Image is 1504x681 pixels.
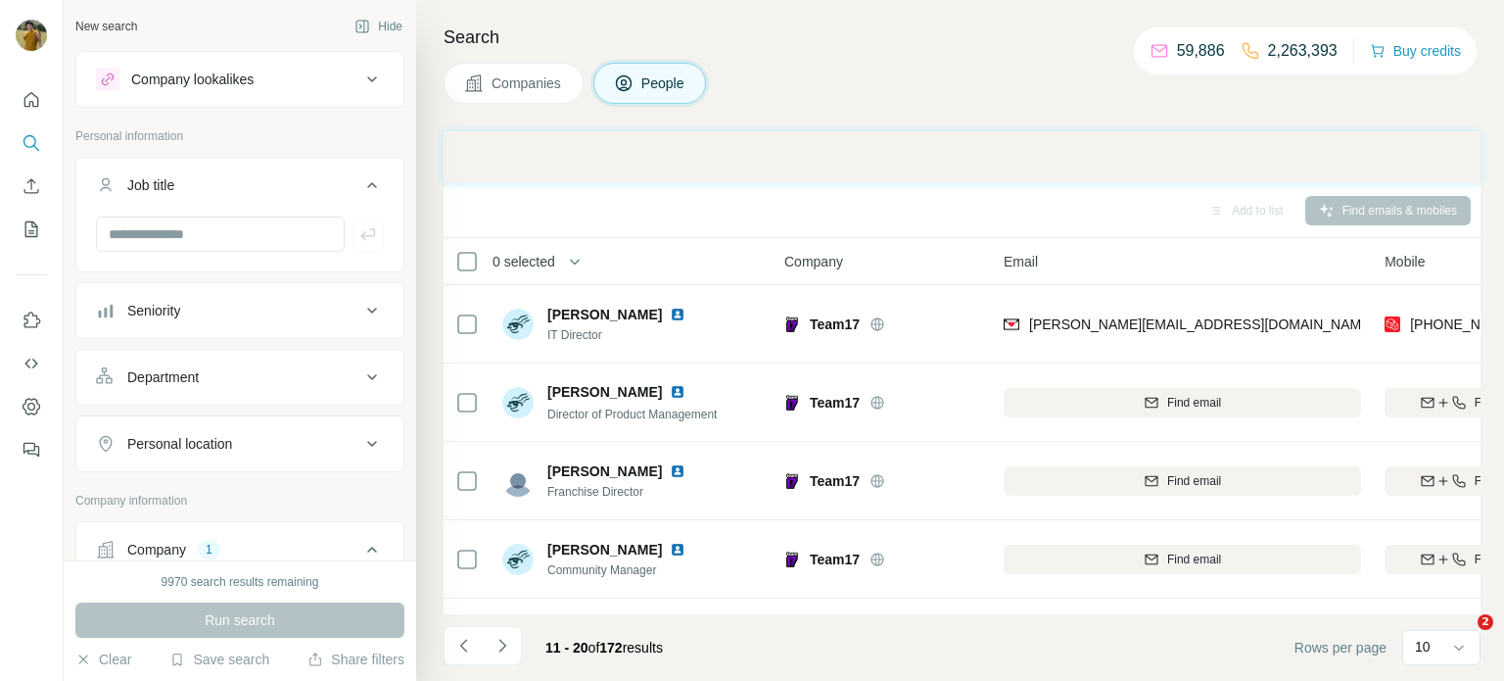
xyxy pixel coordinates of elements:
[670,463,685,479] img: LinkedIn logo
[1294,638,1386,657] span: Rows per page
[16,389,47,424] button: Dashboard
[502,387,534,418] img: Avatar
[502,465,534,497] img: Avatar
[502,544,534,575] img: Avatar
[127,540,186,559] div: Company
[198,541,220,559] div: 1
[588,640,600,656] span: of
[670,384,685,400] img: LinkedIn logo
[547,462,662,481] span: [PERSON_NAME]
[16,212,47,247] button: My lists
[784,552,800,567] img: Logo of Team17
[641,73,686,93] span: People
[545,640,588,656] span: 11 - 20
[1370,37,1461,65] button: Buy credits
[1268,39,1338,63] p: 2,263,393
[16,432,47,467] button: Feedback
[444,131,1480,183] iframe: Banner
[1004,388,1361,417] button: Find email
[131,70,254,89] div: Company lookalikes
[127,367,199,387] div: Department
[76,420,403,467] button: Personal location
[1004,315,1019,334] img: provider findymail logo
[1004,545,1361,574] button: Find email
[547,561,693,579] span: Community Manager
[76,56,403,103] button: Company lookalikes
[547,408,717,421] span: Director of Product Management
[670,307,685,322] img: LinkedIn logo
[547,540,662,559] span: [PERSON_NAME]
[127,434,232,454] div: Personal location
[547,326,693,344] span: IT Director
[76,162,403,217] button: Job title
[492,73,563,93] span: Companies
[127,175,174,195] div: Job title
[493,252,555,271] span: 0 selected
[16,303,47,338] button: Use Surfe on LinkedIn
[784,473,800,489] img: Logo of Team17
[502,309,534,340] img: Avatar
[16,20,47,51] img: Avatar
[444,24,1480,51] h4: Search
[1004,466,1361,496] button: Find email
[16,125,47,161] button: Search
[784,395,800,411] img: Logo of Team17
[810,471,860,491] span: Team17
[1415,637,1431,657] p: 10
[16,169,47,204] button: Enrich CSV
[444,626,483,665] button: Navigate to previous page
[547,305,662,324] span: [PERSON_NAME]
[162,573,319,591] div: 9970 search results remaining
[483,626,522,665] button: Navigate to next page
[1167,551,1221,568] span: Find email
[1004,252,1038,271] span: Email
[1167,394,1221,412] span: Find email
[810,393,860,413] span: Team17
[1437,614,1484,661] iframe: Intercom live chat
[784,252,843,271] span: Company
[75,492,404,510] p: Company information
[16,82,47,118] button: Quick start
[547,382,662,402] span: [PERSON_NAME]
[76,526,403,581] button: Company1
[75,127,404,145] p: Personal information
[127,301,180,320] div: Seniority
[784,316,800,332] img: Logo of Team17
[76,287,403,334] button: Seniority
[1478,614,1493,630] span: 2
[1029,316,1374,332] span: [PERSON_NAME][EMAIL_ADDRESS][DOMAIN_NAME]
[599,640,622,656] span: 172
[169,650,269,669] button: Save search
[810,315,860,334] span: Team17
[76,354,403,401] button: Department
[670,542,685,558] img: LinkedIn logo
[341,12,416,41] button: Hide
[16,346,47,381] button: Use Surfe API
[1385,315,1400,334] img: provider prospeo logo
[307,650,404,669] button: Share filters
[547,483,693,501] span: Franchise Director
[1177,39,1225,63] p: 59,886
[75,650,131,669] button: Clear
[1385,252,1425,271] span: Mobile
[810,550,860,569] span: Team17
[75,18,137,35] div: New search
[545,640,663,656] span: results
[1167,472,1221,490] span: Find email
